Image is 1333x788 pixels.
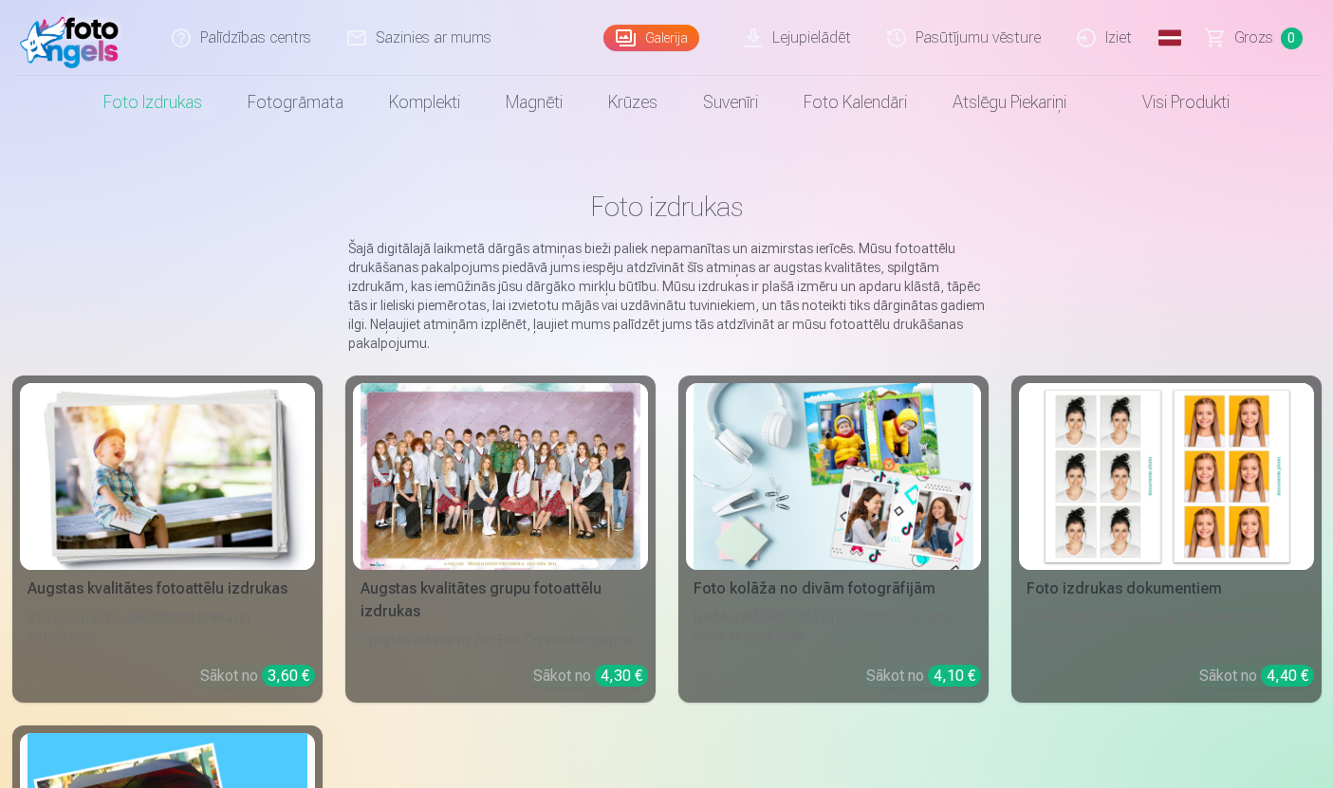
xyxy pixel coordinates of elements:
div: Augstas kvalitātes grupu fotoattēlu izdrukas [353,577,648,623]
div: Sākot no [533,665,648,687]
img: Augstas kvalitātes fotoattēlu izdrukas [28,383,307,570]
p: Šajā digitālajā laikmetā dārgās atmiņas bieži paliek nepamanītas un aizmirstas ierīcēs. Mūsu foto... [348,239,986,353]
h1: Foto izdrukas [28,190,1306,224]
a: Foto kalendāri [781,76,930,129]
img: /fa1 [20,8,129,68]
a: Augstas kvalitātes fotoattēlu izdrukasAugstas kvalitātes fotoattēlu izdrukas210 gsm papīrs, piesā... [12,376,323,703]
a: Visi produkti [1089,76,1252,129]
div: Sākot no [866,665,981,687]
a: Augstas kvalitātes grupu fotoattēlu izdrukasSpilgtas krāsas uz Fuji Film Crystal fotopapīraSākot ... [345,376,656,703]
div: Foto kolāža no divām fotogrāfijām [686,577,981,600]
div: Sākot no [200,665,315,687]
a: Fotogrāmata [225,76,366,129]
a: Foto izdrukas dokumentiemFoto izdrukas dokumentiemUniversālas foto izdrukas dokumentiem (6 fotogr... [1011,376,1322,703]
div: Universālas foto izdrukas dokumentiem (6 fotogrāfijas) [1019,608,1314,650]
div: 210 gsm papīrs, piesātināta krāsa un detalizācija [20,608,315,650]
div: 4,10 € [928,665,981,687]
a: Atslēgu piekariņi [930,76,1089,129]
a: Suvenīri [680,76,781,129]
div: 3,60 € [262,665,315,687]
a: Foto kolāža no divām fotogrāfijāmFoto kolāža no divām fotogrāfijām[DEMOGRAPHIC_DATA] neaizmirstam... [678,376,989,703]
span: Grozs [1234,27,1273,49]
a: Krūzes [585,76,680,129]
div: 4,30 € [595,665,648,687]
img: Foto izdrukas dokumentiem [1027,383,1306,570]
a: Magnēti [483,76,585,129]
a: Foto izdrukas [81,76,225,129]
div: 4,40 € [1261,665,1314,687]
img: Foto kolāža no divām fotogrāfijām [694,383,973,570]
span: 0 [1281,27,1303,49]
div: Spilgtas krāsas uz Fuji Film Crystal fotopapīra [353,631,648,650]
div: Sākot no [1199,665,1314,687]
a: Galerija [603,25,699,51]
a: Komplekti [366,76,483,129]
div: [DEMOGRAPHIC_DATA] neaizmirstami mirkļi vienā skaistā bildē [686,608,981,650]
div: Foto izdrukas dokumentiem [1019,577,1314,600]
div: Augstas kvalitātes fotoattēlu izdrukas [20,577,315,600]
